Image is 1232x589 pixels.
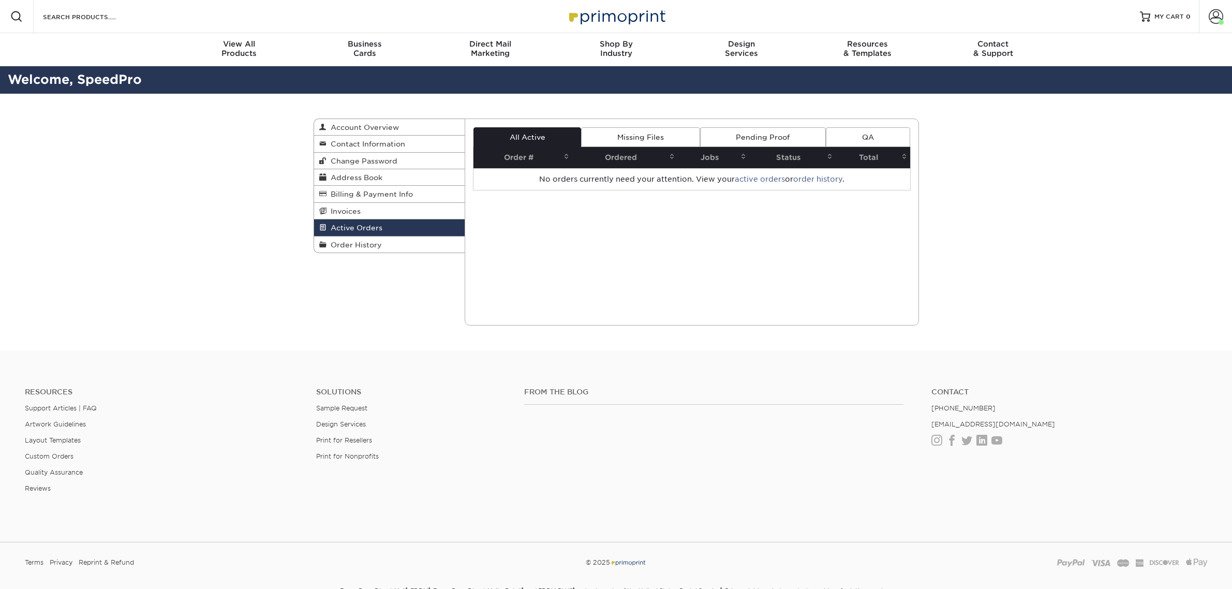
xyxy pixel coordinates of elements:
span: Address Book [326,173,382,182]
a: Missing Files [581,127,700,147]
a: [EMAIL_ADDRESS][DOMAIN_NAME] [931,420,1055,428]
a: Support Articles | FAQ [25,404,97,412]
span: Contact [930,39,1056,49]
span: Order History [326,241,382,249]
a: Print for Resellers [316,436,372,444]
a: BusinessCards [302,33,427,66]
a: Account Overview [314,119,465,136]
th: Order # [473,147,572,168]
a: DesignServices [679,33,805,66]
a: active orders [735,175,785,183]
th: Ordered [572,147,678,168]
a: Order History [314,237,465,253]
div: Industry [553,39,679,58]
a: Pending Proof [700,127,826,147]
a: Print for Nonprofits [316,452,379,460]
div: & Support [930,39,1056,58]
span: View All [176,39,302,49]
span: Design [679,39,805,49]
img: Primoprint [610,558,646,566]
div: & Templates [805,39,930,58]
a: Change Password [314,153,465,169]
span: Account Overview [326,123,399,131]
th: Jobs [678,147,749,168]
a: QA [826,127,910,147]
a: Privacy [50,555,72,570]
h4: Resources [25,388,301,396]
a: Shop ByIndustry [553,33,679,66]
a: Quality Assurance [25,468,83,476]
a: View AllProducts [176,33,302,66]
a: All Active [473,127,581,147]
td: No orders currently need your attention. View your or . [473,168,910,190]
h4: From the Blog [524,388,904,396]
div: © 2025 [417,555,816,570]
a: Billing & Payment Info [314,186,465,202]
a: Contact Information [314,136,465,152]
a: Custom Orders [25,452,73,460]
a: Contact [931,388,1207,396]
span: Resources [805,39,930,49]
a: Terms [25,555,43,570]
th: Status [749,147,836,168]
div: Cards [302,39,427,58]
span: Shop By [553,39,679,49]
a: Direct MailMarketing [427,33,553,66]
a: Active Orders [314,219,465,236]
a: Artwork Guidelines [25,420,86,428]
span: Contact Information [326,140,405,148]
span: Billing & Payment Info [326,190,413,198]
div: Marketing [427,39,553,58]
input: SEARCH PRODUCTS..... [42,10,143,23]
a: Invoices [314,203,465,219]
span: Business [302,39,427,49]
a: [PHONE_NUMBER] [931,404,996,412]
span: Direct Mail [427,39,553,49]
span: Invoices [326,207,361,215]
a: Layout Templates [25,436,81,444]
a: Sample Request [316,404,367,412]
span: Active Orders [326,224,382,232]
span: 0 [1186,13,1191,20]
a: order history [793,175,842,183]
a: Reprint & Refund [79,555,134,570]
span: Change Password [326,157,397,165]
h4: Solutions [316,388,509,396]
img: Primoprint [565,5,668,27]
span: MY CART [1154,12,1184,21]
th: Total [836,147,910,168]
div: Services [679,39,805,58]
a: Design Services [316,420,366,428]
a: Resources& Templates [805,33,930,66]
a: Reviews [25,484,51,492]
div: Products [176,39,302,58]
a: Address Book [314,169,465,186]
a: Contact& Support [930,33,1056,66]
